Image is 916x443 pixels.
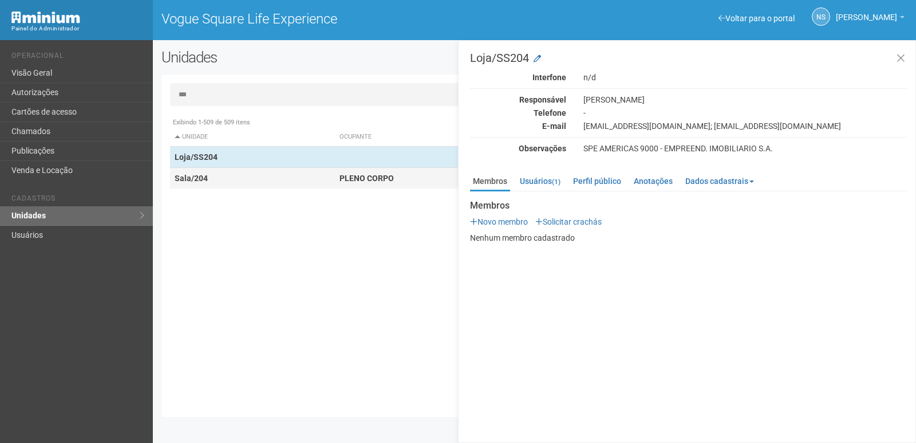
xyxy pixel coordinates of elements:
strong: PLENO CORPO [339,174,394,183]
a: Voltar para o portal [718,14,795,23]
a: Solicitar crachás [535,217,602,226]
h2: Unidades [161,49,463,66]
a: Anotações [631,173,676,190]
div: SPE AMERICAS 9000 - EMPREEND. IMOBILIARIO S.A. [575,143,915,154]
div: [EMAIL_ADDRESS][DOMAIN_NAME]; [EMAIL_ADDRESS][DOMAIN_NAME] [575,121,915,131]
a: Modificar a unidade [534,53,541,65]
strong: Membros [470,201,907,211]
li: Cadastros [11,194,144,206]
div: Exibindo 1-509 de 509 itens [170,117,901,128]
a: Dados cadastrais [682,173,757,190]
div: Responsável [461,95,575,105]
p: Nenhum membro cadastrado [470,233,907,243]
img: Minium [11,11,80,23]
div: Interfone [461,72,575,83]
a: [PERSON_NAME] [836,14,905,23]
a: Usuários(1) [517,173,563,190]
small: (1) [552,178,560,186]
div: n/d [575,72,915,83]
div: E-mail [461,121,575,131]
th: Unidade: activate to sort column descending [170,128,335,147]
h3: Loja/SS204 [470,52,907,64]
li: Operacional [11,52,144,64]
div: Observações [461,143,575,154]
div: Painel do Administrador [11,23,144,34]
a: Membros [470,173,510,191]
h1: Vogue Square Life Experience [161,11,526,26]
a: NS [812,7,830,26]
div: Telefone [461,108,575,118]
div: - [575,108,915,118]
strong: Loja/SS204 [175,152,218,162]
a: Novo membro [470,217,528,226]
div: [PERSON_NAME] [575,95,915,105]
strong: Sala/204 [175,174,208,183]
a: Perfil público [570,173,624,190]
th: Ocupante: activate to sort column ascending [335,128,636,147]
span: Nicolle Silva [836,2,897,22]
